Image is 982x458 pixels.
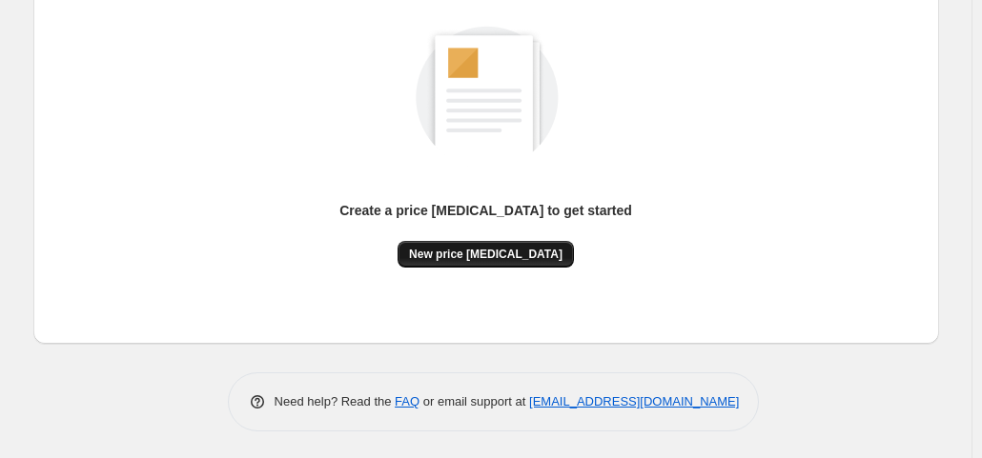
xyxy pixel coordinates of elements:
p: Create a price [MEDICAL_DATA] to get started [339,201,632,220]
span: or email support at [419,394,529,408]
a: [EMAIL_ADDRESS][DOMAIN_NAME] [529,394,739,408]
span: Need help? Read the [275,394,396,408]
a: FAQ [395,394,419,408]
span: New price [MEDICAL_DATA] [409,247,563,262]
button: New price [MEDICAL_DATA] [398,241,574,268]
